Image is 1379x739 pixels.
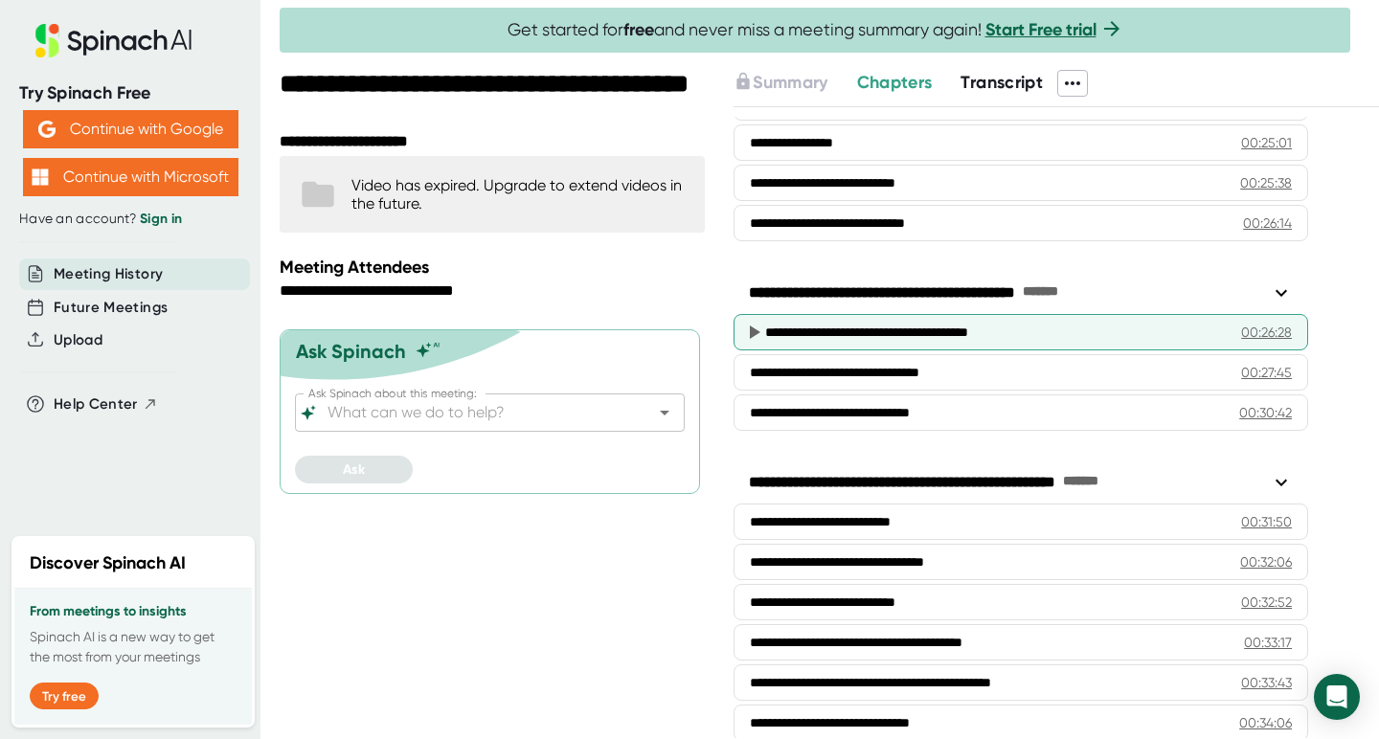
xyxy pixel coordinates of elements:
[734,70,827,96] button: Summary
[140,211,182,227] a: Sign in
[857,70,933,96] button: Chapters
[1314,674,1360,720] div: Open Intercom Messenger
[295,456,413,483] button: Ask
[857,72,933,93] span: Chapters
[651,399,678,426] button: Open
[30,627,237,667] p: Spinach AI is a new way to get the most from your meetings
[1241,133,1292,152] div: 00:25:01
[324,399,622,426] input: What can we do to help?
[961,72,1043,93] span: Transcript
[1241,593,1292,612] div: 00:32:52
[1244,633,1292,652] div: 00:33:17
[1241,363,1292,382] div: 00:27:45
[1240,173,1292,192] div: 00:25:38
[54,263,163,285] button: Meeting History
[23,158,238,196] button: Continue with Microsoft
[1241,512,1292,531] div: 00:31:50
[343,461,365,478] span: Ask
[54,329,102,351] button: Upload
[351,176,686,213] div: Video has expired. Upgrade to extend videos in the future.
[19,82,241,104] div: Try Spinach Free
[54,393,138,415] span: Help Center
[30,604,237,619] h3: From meetings to insights
[1241,673,1292,692] div: 00:33:43
[508,19,1123,41] span: Get started for and never miss a meeting summary again!
[54,297,168,319] button: Future Meetings
[1239,403,1292,422] div: 00:30:42
[30,550,186,576] h2: Discover Spinach AI
[38,121,56,138] img: Aehbyd4JwY73AAAAAElFTkSuQmCC
[1241,323,1292,342] div: 00:26:28
[1239,713,1292,732] div: 00:34:06
[1240,552,1292,571] div: 00:32:06
[623,19,654,40] b: free
[961,70,1043,96] button: Transcript
[734,70,856,97] div: Upgrade to access
[753,72,827,93] span: Summary
[1243,213,1292,233] div: 00:26:14
[19,211,241,228] div: Have an account?
[985,19,1096,40] a: Start Free trial
[296,340,406,363] div: Ask Spinach
[54,393,158,415] button: Help Center
[280,257,710,278] div: Meeting Attendees
[23,110,238,148] button: Continue with Google
[30,683,99,709] button: Try free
